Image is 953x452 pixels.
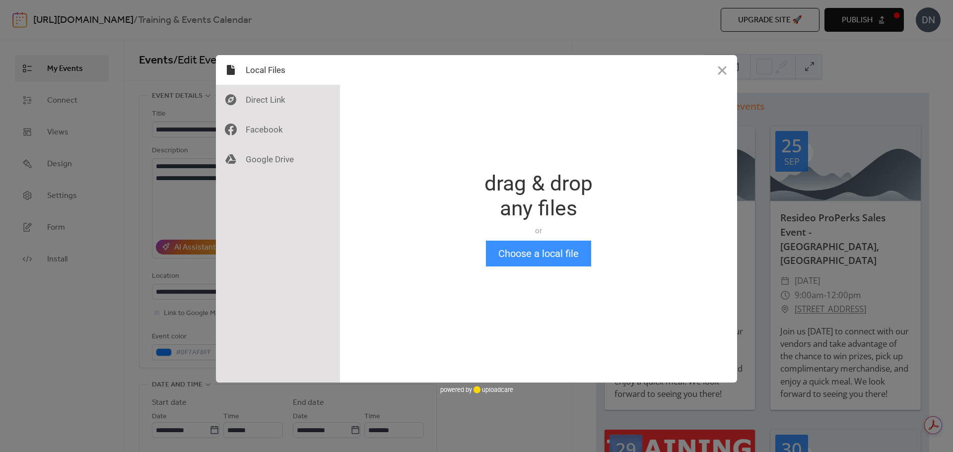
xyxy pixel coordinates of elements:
[484,226,593,236] div: or
[707,55,737,85] button: Close
[216,115,340,144] div: Facebook
[486,241,591,266] button: Choose a local file
[440,383,513,397] div: powered by
[484,171,593,221] div: drag & drop any files
[472,386,513,393] a: uploadcare
[216,55,340,85] div: Local Files
[216,85,340,115] div: Direct Link
[216,144,340,174] div: Google Drive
